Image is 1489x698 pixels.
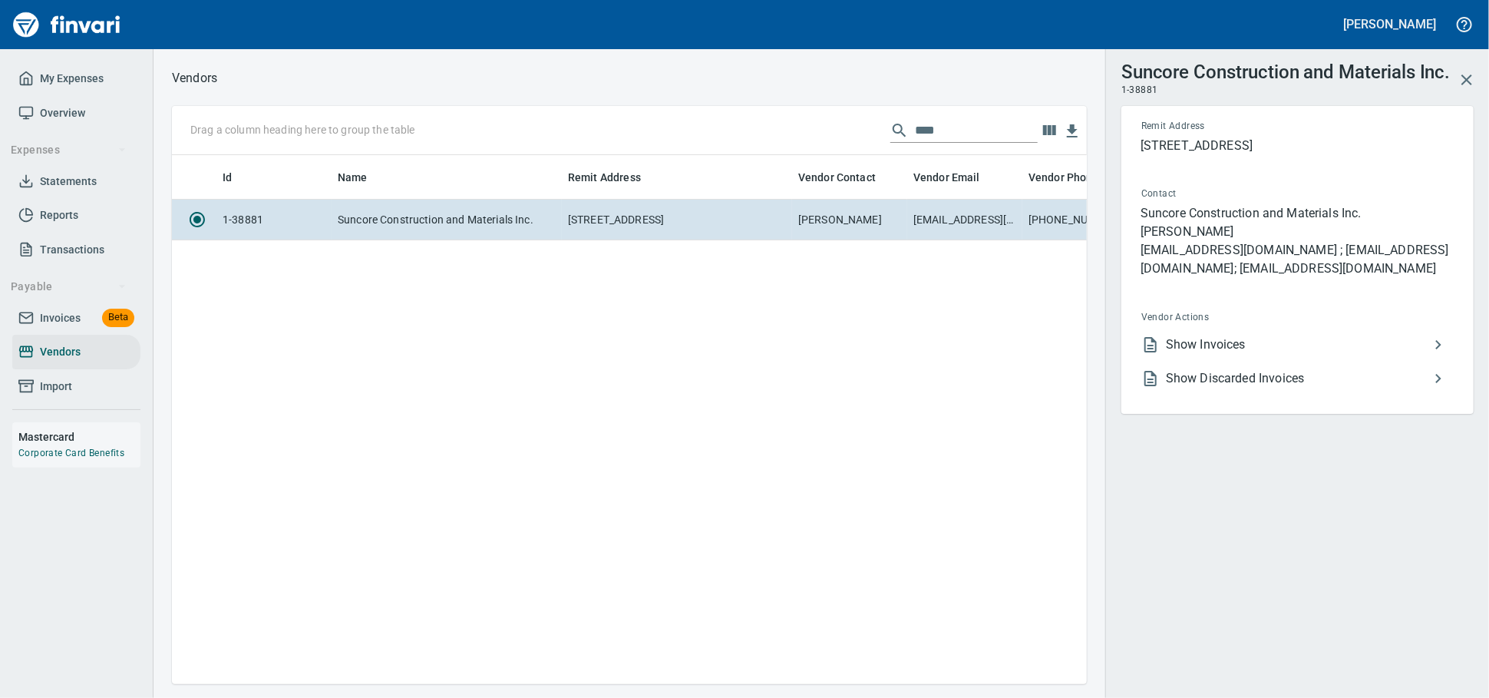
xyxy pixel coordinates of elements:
a: Reports [12,198,140,233]
span: Name [338,168,368,187]
span: Vendor Phone [1028,168,1099,187]
button: Download Table [1061,120,1084,143]
span: Payable [11,277,127,296]
span: Expenses [11,141,127,160]
span: Invoices [40,309,81,328]
span: Statements [40,172,97,191]
span: Beta [102,309,134,326]
span: 1-38881 [1121,83,1158,98]
span: Overview [40,104,85,123]
p: [PERSON_NAME] [1141,223,1454,241]
a: InvoicesBeta [12,301,140,336]
span: Contact [1141,187,1313,202]
button: Choose columns to display [1038,119,1061,142]
td: [STREET_ADDRESS] [562,200,792,240]
button: Close Vendor [1448,61,1485,98]
td: [PERSON_NAME] [792,200,907,240]
span: Id [223,168,252,187]
span: Name [338,168,388,187]
span: Remit Address [568,168,641,187]
span: My Expenses [40,69,104,88]
span: Vendor Actions [1141,310,1330,326]
span: Vendors [40,342,81,362]
td: 1-38881 [216,200,332,240]
span: Id [223,168,232,187]
td: Suncore Construction and Materials Inc. [332,200,562,240]
h3: Suncore Construction and Materials Inc. [1121,58,1451,83]
a: Import [12,369,140,404]
p: [EMAIL_ADDRESS][DOMAIN_NAME] ; [EMAIL_ADDRESS][DOMAIN_NAME]; [EMAIL_ADDRESS][DOMAIN_NAME] [1141,241,1454,278]
td: [EMAIL_ADDRESS][DOMAIN_NAME] ; [EMAIL_ADDRESS][DOMAIN_NAME]; [EMAIL_ADDRESS][DOMAIN_NAME] [907,200,1022,240]
p: Suncore Construction and Materials Inc. [1141,204,1454,223]
span: Vendor Email [913,168,980,187]
p: Drag a column heading here to group the table [190,122,415,137]
nav: breadcrumb [172,69,217,88]
p: Vendors [172,69,217,88]
a: Transactions [12,233,140,267]
a: Statements [12,164,140,199]
a: My Expenses [12,61,140,96]
td: [PHONE_NUMBER] [1022,200,1137,240]
p: [STREET_ADDRESS] [1141,137,1454,155]
span: Vendor Email [913,168,1000,187]
span: Remit Address [568,168,661,187]
button: Payable [5,273,133,301]
a: Overview [12,96,140,131]
span: Vendor Contact [798,168,876,187]
span: Vendor Phone [1028,168,1119,187]
span: Remit Address [1141,119,1328,134]
button: [PERSON_NAME] [1340,12,1440,36]
a: Vendors [12,335,140,369]
h6: Mastercard [18,428,140,445]
h5: [PERSON_NAME] [1344,16,1436,32]
span: Reports [40,206,78,225]
span: Show Discarded Invoices [1166,369,1429,388]
span: Import [40,377,72,396]
img: Finvari [9,6,124,43]
span: Show Invoices [1166,336,1429,354]
span: Vendor Contact [798,168,896,187]
button: Expenses [5,136,133,164]
span: Transactions [40,240,104,260]
a: Corporate Card Benefits [18,448,124,458]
